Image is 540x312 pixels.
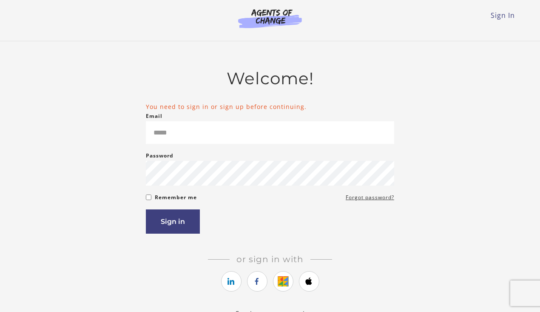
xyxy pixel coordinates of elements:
[155,192,197,203] label: Remember me
[247,271,267,292] a: https://courses.thinkific.com/users/auth/facebook?ss%5Breferral%5D=&ss%5Buser_return_to%5D=%2Fenr...
[146,102,394,111] li: You need to sign in or sign up before continuing.
[146,151,173,161] label: Password
[229,9,311,28] img: Agents of Change Logo
[273,271,293,292] a: https://courses.thinkific.com/users/auth/google?ss%5Breferral%5D=&ss%5Buser_return_to%5D=%2Fenrol...
[491,11,515,20] a: Sign In
[146,209,200,234] button: Sign in
[346,192,394,203] a: Forgot password?
[299,271,319,292] a: https://courses.thinkific.com/users/auth/apple?ss%5Breferral%5D=&ss%5Buser_return_to%5D=%2Fenroll...
[230,254,310,264] span: Or sign in with
[221,271,242,292] a: https://courses.thinkific.com/users/auth/linkedin?ss%5Breferral%5D=&ss%5Buser_return_to%5D=%2Fenr...
[146,69,394,89] h2: Welcome!
[146,111,162,121] label: Email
